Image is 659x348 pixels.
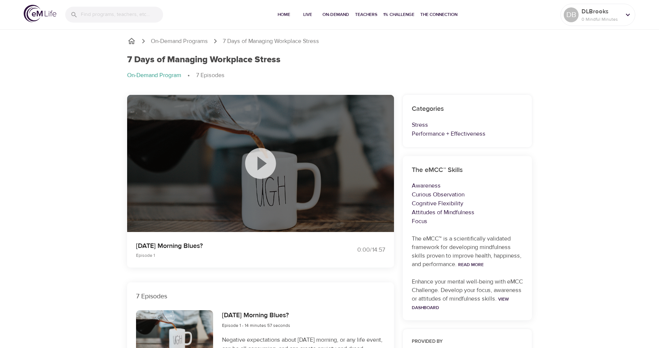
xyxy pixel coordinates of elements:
p: Stress [412,120,523,129]
img: logo [24,5,56,22]
h1: 7 Days of Managing Workplace Stress [127,54,281,65]
span: Home [275,11,293,19]
p: The eMCC™ is a scientifically validated framework for developing mindfulness skills proven to imp... [412,235,523,269]
span: Teachers [355,11,377,19]
p: 0 Mindful Minutes [582,16,621,23]
span: Live [299,11,317,19]
a: On-Demand Programs [151,37,208,46]
p: 7 Episodes [136,291,385,301]
h6: Categories [412,104,523,115]
nav: breadcrumb [127,37,532,46]
span: The Connection [420,11,457,19]
h6: [DATE] Morning Blues? [222,310,290,321]
p: Episode 1 [136,252,321,259]
span: Episode 1 - 14 minutes 57 seconds [222,322,290,328]
p: Performance + Effectiveness [412,129,523,138]
div: 0:00 / 14:57 [329,246,385,254]
p: 7 Episodes [196,71,225,80]
span: On-Demand [322,11,349,19]
p: On-Demand Program [127,71,181,80]
span: 1% Challenge [383,11,414,19]
p: Awareness [412,181,523,190]
p: 7 Days of Managing Workplace Stress [223,37,319,46]
p: Cognitive Flexibility [412,199,523,208]
h6: Provided by [412,338,523,346]
nav: breadcrumb [127,71,532,80]
iframe: Button to launch messaging window [629,318,653,342]
h6: The eMCC™ Skills [412,165,523,176]
input: Find programs, teachers, etc... [81,7,163,23]
a: Read More [458,262,484,268]
div: DB [564,7,579,22]
a: View Dashboard [412,296,509,311]
p: Enhance your mental well-being with eMCC Challenge. Develop your focus, awareness or attitudes of... [412,278,523,312]
p: DLBrooks [582,7,621,16]
p: [DATE] Morning Blues? [136,241,321,251]
p: Curious Observation [412,190,523,199]
p: Attitudes of Mindfulness [412,208,523,217]
p: Focus [412,217,523,226]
